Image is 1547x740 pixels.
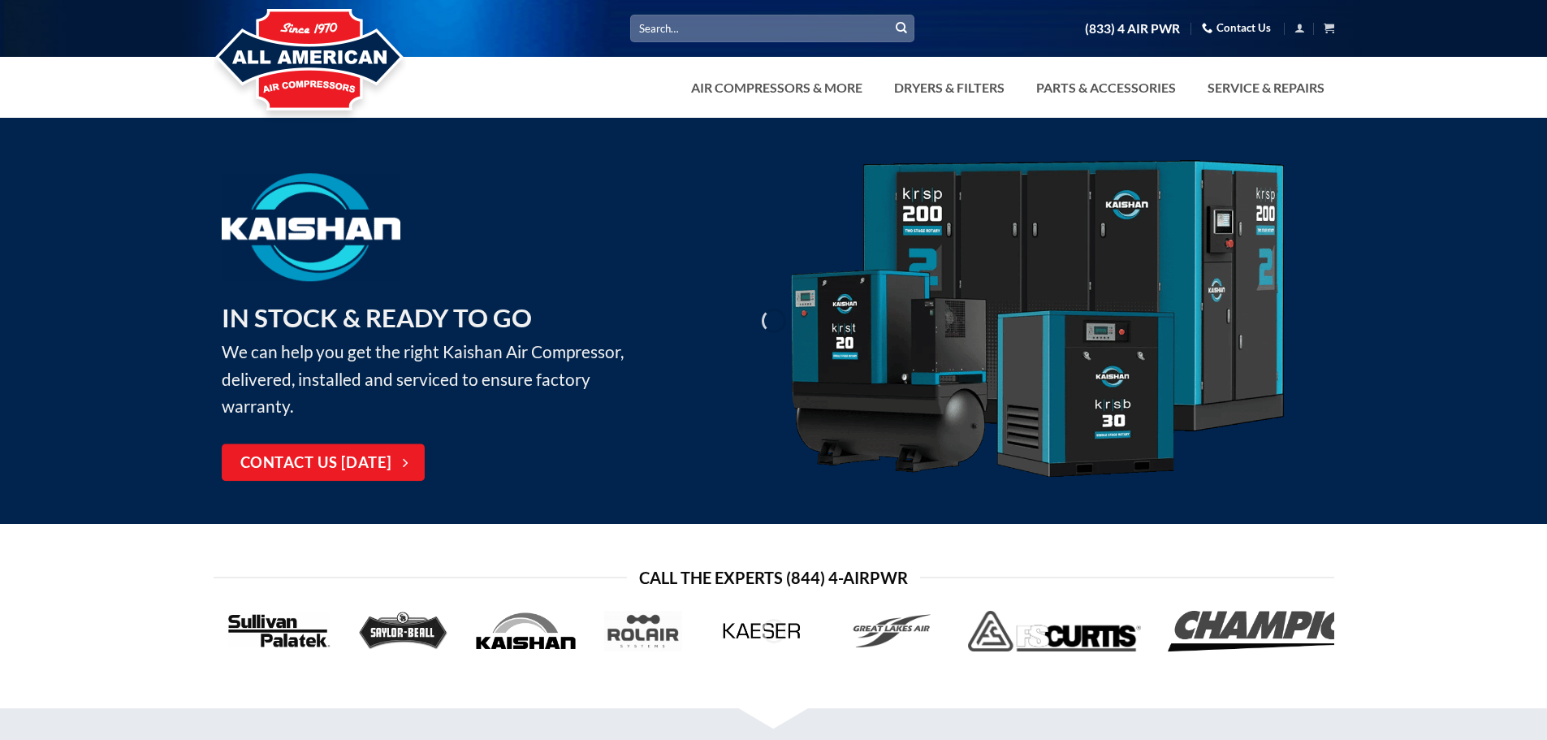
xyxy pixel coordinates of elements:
a: Air Compressors & More [681,71,872,104]
a: Contact Us [DATE] [222,444,425,482]
button: Submit [889,16,914,41]
a: Login [1294,18,1305,38]
a: Parts & Accessories [1026,71,1186,104]
a: (833) 4 AIR PWR [1085,15,1180,43]
img: Kaishan [785,160,1289,483]
a: Dryers & Filters [884,71,1014,104]
input: Search… [630,15,914,41]
strong: IN STOCK & READY TO GO [222,302,532,333]
span: Contact Us [DATE] [240,452,392,475]
a: Contact Us [1202,15,1271,41]
span: Call the Experts (844) 4-AirPwr [639,565,908,591]
img: Kaishan [222,173,400,281]
p: We can help you get the right Kaishan Air Compressor, delivered, installed and serviced to ensure... [222,298,648,420]
a: Service & Repairs [1198,71,1334,104]
a: View cart [1324,18,1334,38]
